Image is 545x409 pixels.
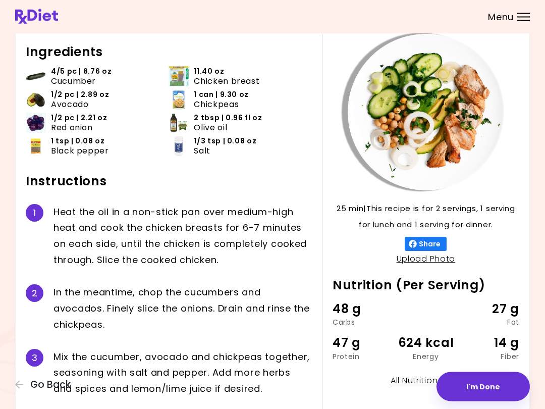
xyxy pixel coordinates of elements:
a: All Nutrition Data [391,375,461,387]
span: Chickpeas [194,100,239,110]
span: Menu [488,13,514,22]
img: RxDiet [15,9,58,24]
span: Black pepper [51,146,109,156]
div: M i x t h e c u c u m b e r , a v o c a d o a n d c h i c k p e a s t o g e t h e r , s e a s o n... [53,349,312,398]
h2: Nutrition (Per Serving) [333,278,519,294]
span: Salt [194,146,210,156]
span: 1 can | 9.30 oz [194,90,249,100]
div: Carbs [333,319,395,326]
div: 3 [26,349,43,367]
span: Chicken breast [194,77,259,86]
div: I n t h e m e a n t i m e , c h o p t h e c u c u m b e r s a n d a v o c a d o s . F i n e l y s... [53,285,312,333]
h2: Instructions [26,174,312,190]
span: Avocado [51,100,88,110]
div: Energy [395,353,457,361]
div: Protein [333,353,395,361]
button: I'm Done [437,372,530,401]
span: 4/5 pc | 8.76 oz [51,67,112,77]
span: Share [417,240,443,248]
span: 1/2 pc | 2.89 oz [51,90,109,100]
a: Upload Photo [397,253,456,265]
span: 1 tsp | 0.08 oz [51,137,105,146]
div: 27 g [457,300,519,319]
span: Olive oil [194,123,227,133]
div: Fiber [457,353,519,361]
button: Share [405,237,447,251]
span: Go Back [30,379,71,390]
div: 48 g [333,300,395,319]
span: Cucumber [51,77,96,86]
h2: Ingredients [26,44,312,61]
span: 11.40 oz [194,67,224,77]
p: 25 min | This recipe is for 2 servings, 1 serving for lunch and 1 serving for dinner. [333,201,519,233]
button: Go Back [15,379,76,390]
div: 47 g [333,334,395,353]
div: Fat [457,319,519,326]
span: 2 tbsp | 0.96 fl oz [194,114,262,123]
span: 1/3 tsp | 0.08 oz [194,137,256,146]
div: H e a t t h e o i l i n a n o n - s t i c k p a n o v e r m e d i u m - h i g h h e a t a n d c o... [53,205,312,269]
div: 624 kcal [395,334,457,353]
div: 2 [26,285,43,302]
div: 1 [26,205,43,222]
span: Red onion [51,123,93,133]
span: 1/2 pc | 2.21 oz [51,114,107,123]
div: 14 g [457,334,519,353]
